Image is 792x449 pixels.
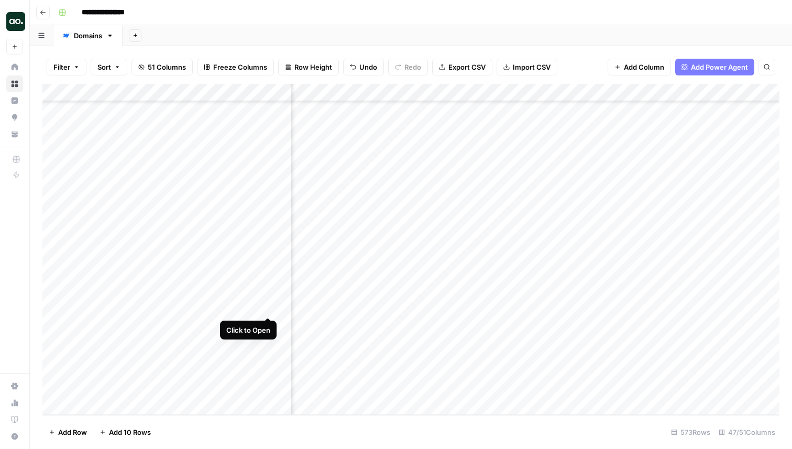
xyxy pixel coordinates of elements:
button: 51 Columns [131,59,193,75]
button: Filter [47,59,86,75]
button: Add Row [42,424,93,441]
span: Add Column [624,62,664,72]
span: Sort [97,62,111,72]
button: Help + Support [6,428,23,445]
a: Insights [6,92,23,109]
a: Opportunities [6,109,23,126]
button: Workspace: AO Internal Ops [6,8,23,35]
a: Home [6,59,23,75]
div: 47/51 Columns [714,424,779,441]
a: Your Data [6,126,23,143]
span: Export CSV [448,62,486,72]
button: Add Power Agent [675,59,754,75]
button: Sort [91,59,127,75]
img: AO Internal Ops Logo [6,12,25,31]
span: Import CSV [513,62,551,72]
button: Export CSV [432,59,492,75]
span: Add Power Agent [691,62,748,72]
a: Learning Hub [6,411,23,428]
a: Domains [53,25,123,46]
div: 573 Rows [667,424,714,441]
span: Filter [53,62,70,72]
div: Domains [74,30,102,41]
button: Add 10 Rows [93,424,157,441]
span: Add 10 Rows [109,427,151,437]
button: Redo [388,59,428,75]
span: Row Height [294,62,332,72]
div: Click to Open [226,325,270,335]
button: Freeze Columns [197,59,274,75]
button: Import CSV [497,59,557,75]
a: Settings [6,378,23,395]
span: Undo [359,62,377,72]
span: 51 Columns [148,62,186,72]
a: Browse [6,75,23,92]
span: Redo [404,62,421,72]
span: Freeze Columns [213,62,267,72]
button: Undo [343,59,384,75]
button: Add Column [608,59,671,75]
a: Usage [6,395,23,411]
span: Add Row [58,427,87,437]
button: Row Height [278,59,339,75]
